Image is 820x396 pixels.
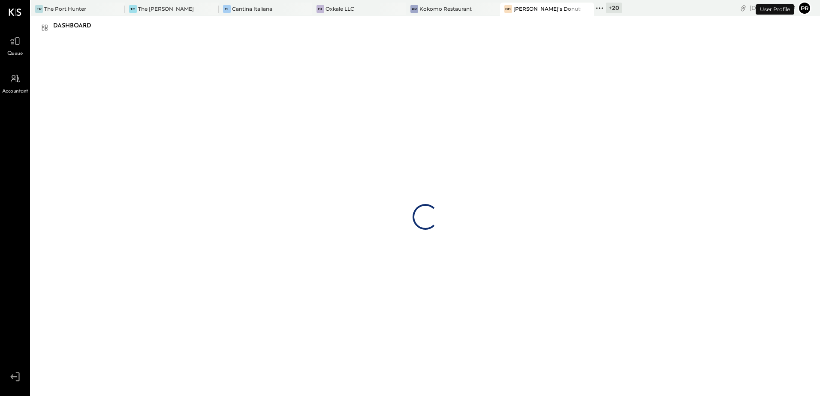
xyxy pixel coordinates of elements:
div: TC [129,5,137,13]
div: CI [223,5,231,13]
div: OL [317,5,324,13]
div: [PERSON_NAME]’s Donuts [513,5,581,12]
div: [DATE] [750,4,796,12]
div: KR [410,5,418,13]
button: Pr [798,1,811,15]
span: Accountant [2,88,28,96]
div: The Port Hunter [44,5,86,12]
a: Queue [0,33,30,58]
div: Dashboard [53,19,100,33]
div: User Profile [756,4,794,15]
div: TP [35,5,43,13]
div: BD [504,5,512,13]
div: Oxkale LLC [326,5,354,12]
a: Accountant [0,71,30,96]
div: Cantina Italiana [232,5,272,12]
span: Queue [7,50,23,58]
div: Kokomo Restaurant [419,5,472,12]
div: The [PERSON_NAME] [138,5,194,12]
div: copy link [739,3,748,12]
div: + 20 [606,3,622,13]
